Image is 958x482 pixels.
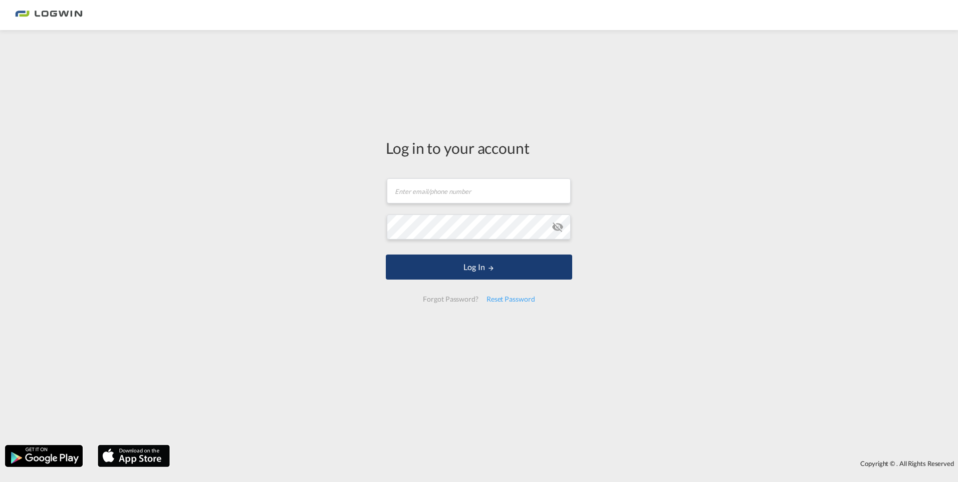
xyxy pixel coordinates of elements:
div: Copyright © . All Rights Reserved [175,455,958,472]
button: LOGIN [386,255,572,280]
img: google.png [4,444,84,468]
div: Log in to your account [386,137,572,158]
md-icon: icon-eye-off [552,221,564,233]
div: Forgot Password? [419,290,482,308]
img: bc73a0e0d8c111efacd525e4c8ad7d32.png [15,4,83,27]
input: Enter email/phone number [387,178,571,203]
div: Reset Password [483,290,539,308]
img: apple.png [97,444,171,468]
